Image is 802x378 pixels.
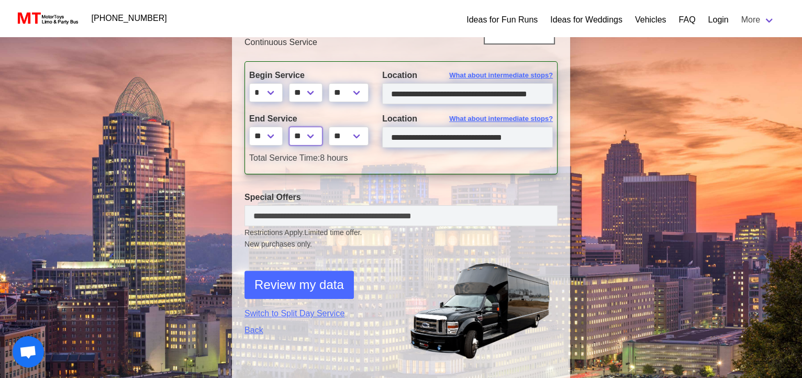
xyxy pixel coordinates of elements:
[13,336,44,368] div: Open chat
[382,71,417,80] span: Location
[244,307,393,320] a: Switch to Split Day Service
[635,14,666,26] a: Vehicles
[449,114,553,124] span: What about intermediate stops?
[249,69,366,82] label: Begin Service
[382,114,417,123] span: Location
[254,275,344,294] span: Review my data
[244,228,558,250] small: Restrictions Apply.
[244,36,558,49] p: Continuous Service
[241,152,561,164] div: 8 hours
[409,262,558,359] img: 1.png
[708,14,728,26] a: Login
[244,191,558,204] label: Special Offers
[735,9,781,30] a: More
[449,70,553,81] span: What about intermediate stops?
[15,11,79,26] img: MotorToys Logo
[244,324,393,337] a: Back
[85,8,173,29] a: [PHONE_NUMBER]
[249,113,366,125] label: End Service
[244,239,558,250] span: New purchases only.
[550,14,622,26] a: Ideas for Weddings
[678,14,695,26] a: FAQ
[244,271,354,299] button: Review my data
[466,14,538,26] a: Ideas for Fun Runs
[304,227,362,238] span: Limited time offer.
[249,153,320,162] span: Total Service Time:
